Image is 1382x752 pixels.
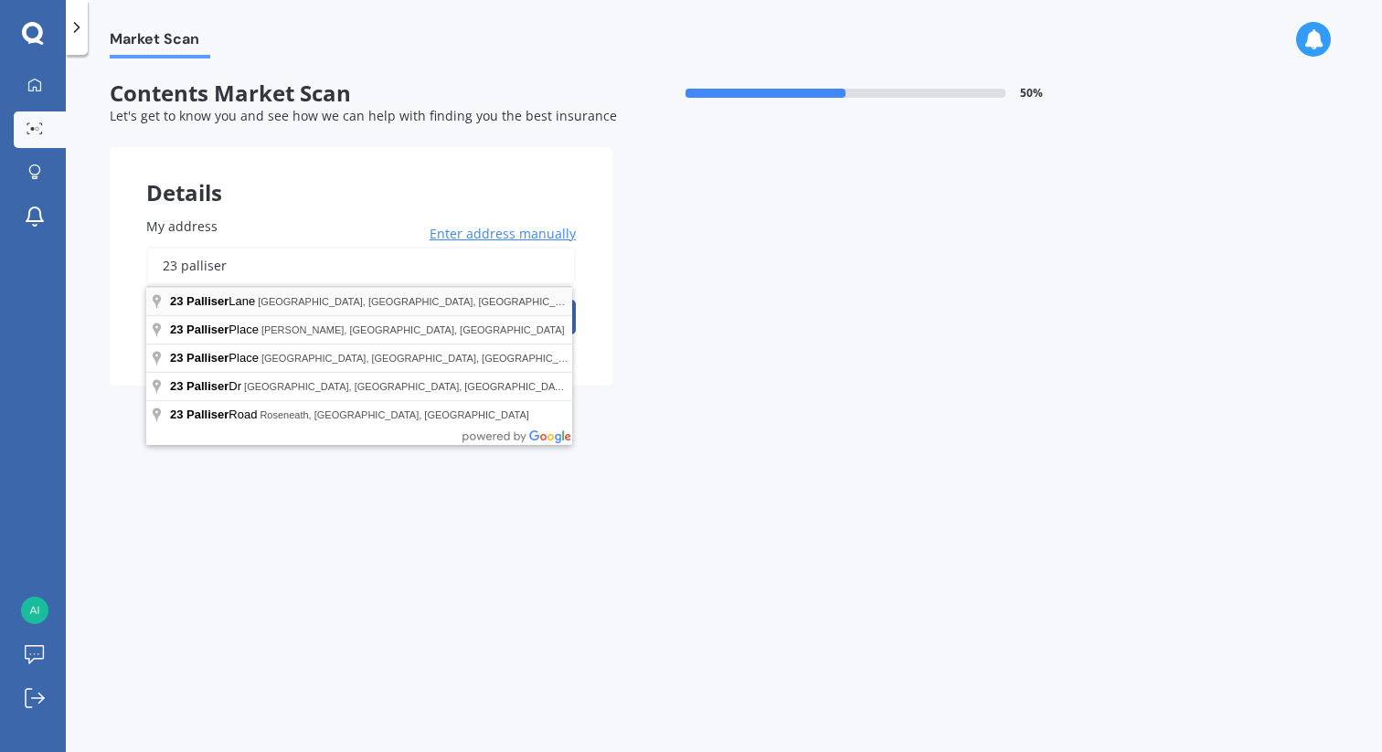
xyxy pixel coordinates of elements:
[110,80,612,107] span: Contents Market Scan
[186,294,229,308] span: Palliser
[170,408,229,421] span: 23 Palliser
[1020,87,1043,100] span: 50 %
[186,379,229,393] span: Palliser
[170,294,258,308] span: Lane
[110,147,612,202] div: Details
[186,351,229,365] span: Palliser
[21,597,48,624] img: 7c638fa6e52ca385dace41f372283965
[110,30,210,55] span: Market Scan
[170,351,183,365] span: 23
[170,323,183,336] span: 23
[170,351,261,365] span: Place
[260,409,528,420] span: Roseneath, [GEOGRAPHIC_DATA], [GEOGRAPHIC_DATA]
[430,225,576,243] span: Enter address manually
[170,379,244,393] span: Dr
[170,379,183,393] span: 23
[244,381,569,392] span: [GEOGRAPHIC_DATA], [GEOGRAPHIC_DATA], [GEOGRAPHIC_DATA]
[110,107,617,124] span: Let's get to know you and see how we can help with finding you the best insurance
[258,296,583,307] span: [GEOGRAPHIC_DATA], [GEOGRAPHIC_DATA], [GEOGRAPHIC_DATA]
[170,408,260,421] span: Road
[261,353,587,364] span: [GEOGRAPHIC_DATA], [GEOGRAPHIC_DATA], [GEOGRAPHIC_DATA]
[146,247,576,285] input: Enter address
[146,217,218,235] span: My address
[186,323,229,336] span: Palliser
[170,323,261,336] span: Place
[261,324,565,335] span: [PERSON_NAME], [GEOGRAPHIC_DATA], [GEOGRAPHIC_DATA]
[170,294,183,308] span: 23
